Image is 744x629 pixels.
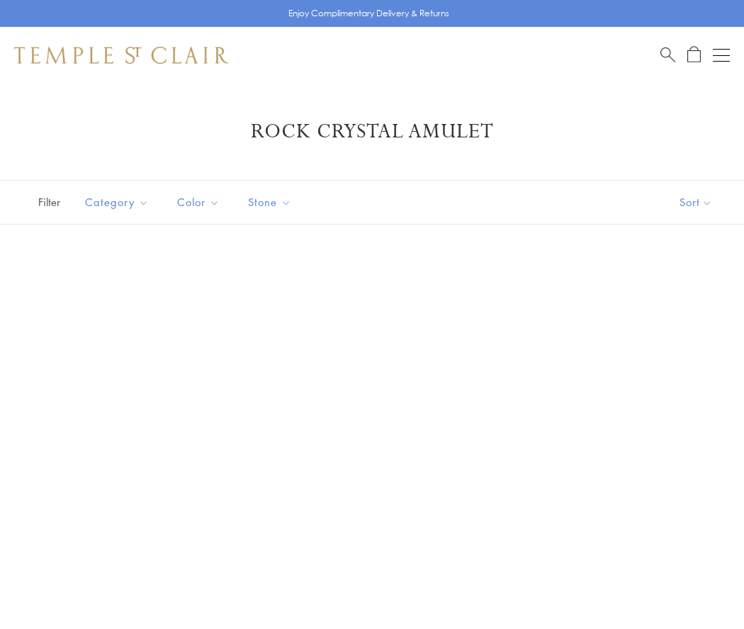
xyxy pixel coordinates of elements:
[241,193,302,211] span: Stone
[237,186,302,218] button: Stone
[167,186,230,218] button: Color
[35,119,709,144] h1: Rock Crystal Amulet
[660,46,675,64] a: Search
[74,186,159,218] button: Category
[78,193,159,211] span: Category
[648,181,744,224] button: Show sort by
[288,6,449,21] p: Enjoy Complimentary Delivery & Returns
[687,46,701,64] a: Open Shopping Bag
[170,193,230,211] span: Color
[713,47,730,64] button: Open navigation
[14,47,228,64] img: Temple St. Clair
